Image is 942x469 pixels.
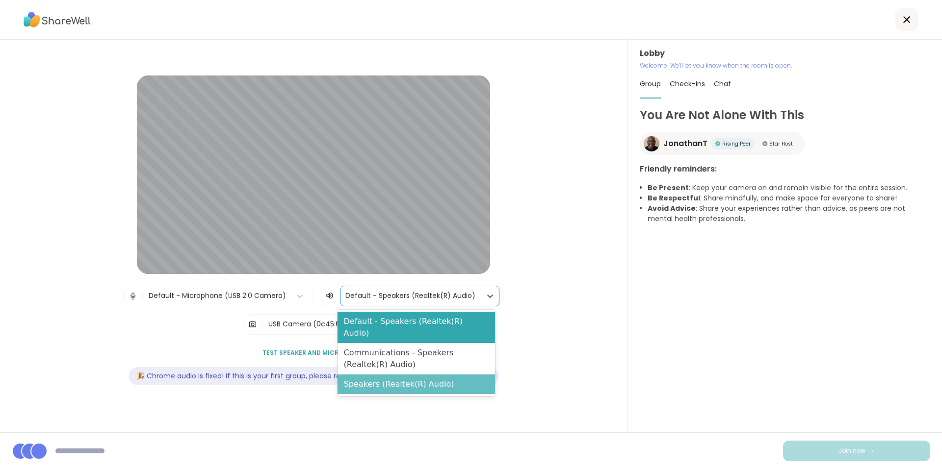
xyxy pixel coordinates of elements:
[259,343,368,363] button: Test speaker and microphone
[663,138,707,149] span: JonathanT
[644,136,659,151] img: JonathanT
[715,141,720,146] img: Rising Peer
[129,286,137,306] img: Microphone
[648,183,930,193] li: : Keep your camera on and remain visible for the entire session.
[261,315,263,334] span: |
[648,193,930,203] li: : Share mindfully, and make space for everyone to share!
[24,8,91,31] img: ShareWell Logo
[149,291,286,301] div: Default - Microphone (USB 2.0 Camera)
[141,286,144,306] span: |
[762,141,767,146] img: Star Host
[262,348,365,357] span: Test speaker and microphone
[640,48,930,59] h3: Lobby
[648,183,689,193] b: Be Present
[338,374,495,394] div: Speakers (Realtek(R) Audio)
[640,61,930,70] p: Welcome! We’ll let you know when the room is open.
[648,203,930,224] li: : Share your experiences rather than advice, as peers are not mental health professionals.
[640,163,930,175] h3: Friendly reminders:
[869,448,875,453] img: ShareWell Logomark
[722,140,751,148] span: Rising Peer
[338,312,495,343] div: Default - Speakers (Realtek(R) Audio)
[714,79,731,89] span: Chat
[268,319,356,329] div: USB Camera (0c45:636b)
[783,441,930,461] button: Join now
[338,290,340,302] span: |
[338,343,495,374] div: Communications - Speakers (Realtek(R) Audio)
[640,79,661,89] span: Group
[670,79,705,89] span: Check-ins
[129,367,498,385] div: 🎉 Chrome audio is fixed! If this is your first group, please restart your browser so audio works ...
[769,140,793,148] span: Star Host
[648,193,700,203] b: Be Respectful
[640,106,930,124] h1: You Are Not Alone With This
[648,203,696,213] b: Avoid Advice
[640,132,805,155] a: JonathanTJonathanTRising PeerRising PeerStar HostStar Host
[248,315,257,334] img: Camera
[838,446,865,455] span: Join now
